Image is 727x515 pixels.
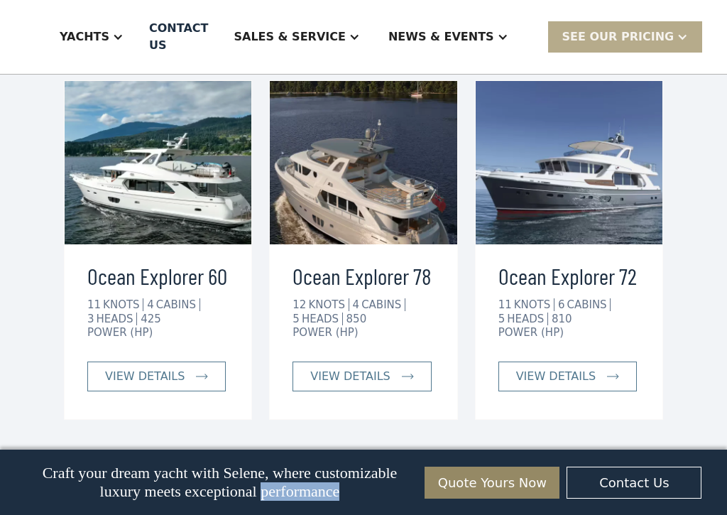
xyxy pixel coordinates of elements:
[498,362,637,391] a: view details
[293,313,300,325] div: 5
[548,21,703,52] div: SEE Our Pricing
[234,28,345,45] div: Sales & Service
[103,298,143,311] div: KNOTS
[353,298,360,311] div: 4
[361,298,405,311] div: CABINS
[308,298,349,311] div: KNOTS
[558,298,565,311] div: 6
[147,298,154,311] div: 4
[498,313,505,325] div: 5
[196,374,208,379] img: icon
[149,20,208,54] div: Contact US
[374,9,523,65] div: News & EVENTS
[310,368,390,385] div: view details
[498,298,512,311] div: 11
[97,313,138,325] div: HEADS
[87,326,153,339] div: POWER (HP)
[293,326,358,339] div: POWER (HP)
[567,467,701,499] a: Contact Us
[498,326,564,339] div: POWER (HP)
[293,298,306,311] div: 12
[156,298,200,311] div: CABINS
[219,9,373,65] div: Sales & Service
[514,298,554,311] div: KNOTS
[60,28,109,45] div: Yachts
[516,368,596,385] div: view details
[105,368,185,385] div: view details
[141,313,161,325] div: 425
[402,374,414,379] img: icon
[26,464,415,501] p: Craft your dream yacht with Selene, where customizable luxury meets exceptional performance
[562,28,674,45] div: SEE Our Pricing
[45,9,138,65] div: Yachts
[302,313,343,325] div: HEADS
[552,313,572,325] div: 810
[87,313,94,325] div: 3
[346,313,367,325] div: 850
[87,298,101,311] div: 11
[87,259,229,293] h3: Ocean Explorer 60
[567,298,611,311] div: CABINS
[87,362,226,391] a: view details
[388,28,494,45] div: News & EVENTS
[293,362,431,391] a: view details
[498,259,640,293] h3: Ocean Explorer 72
[607,374,619,379] img: icon
[425,467,559,499] a: Quote Yours Now
[507,313,548,325] div: HEADS
[293,259,434,293] h3: Ocean Explorer 78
